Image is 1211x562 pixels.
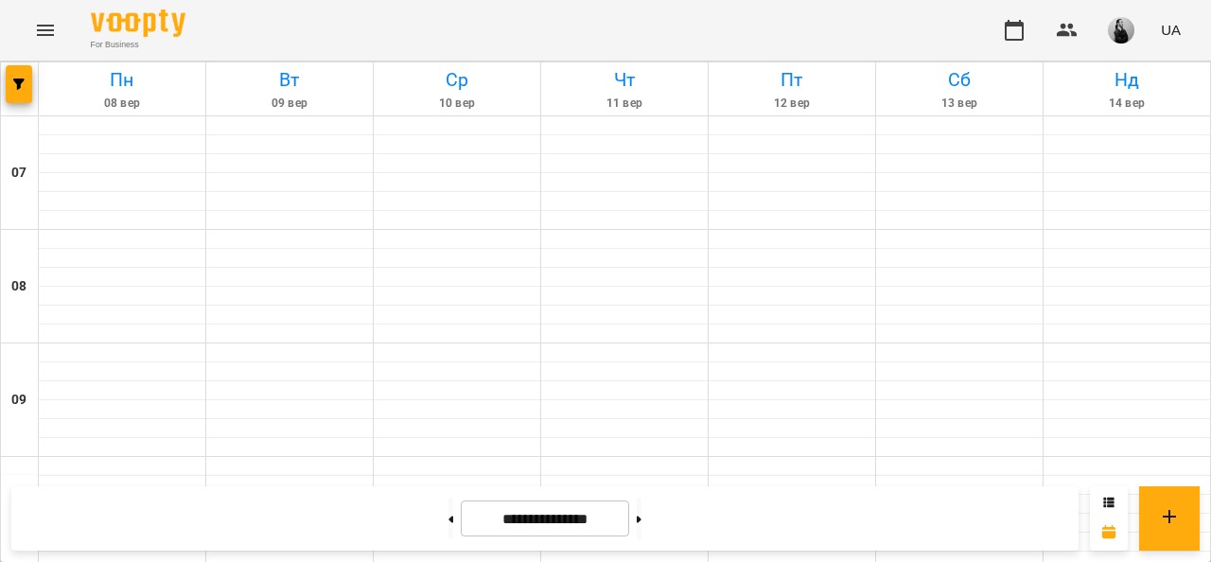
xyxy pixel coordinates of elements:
[879,95,1040,113] h6: 13 вер
[879,65,1040,95] h6: Сб
[209,65,370,95] h6: Вт
[42,95,202,113] h6: 08 вер
[91,9,185,37] img: Voopty Logo
[91,39,185,51] span: For Business
[377,95,537,113] h6: 10 вер
[1108,17,1134,44] img: 109b3f3020440a715010182117ad3573.jpeg
[711,65,872,95] h6: Пт
[42,65,202,95] h6: Пн
[11,390,26,411] h6: 09
[1046,65,1207,95] h6: Нд
[544,95,705,113] h6: 11 вер
[377,65,537,95] h6: Ср
[1161,20,1181,40] span: UA
[711,95,872,113] h6: 12 вер
[209,95,370,113] h6: 09 вер
[11,276,26,297] h6: 08
[23,8,68,53] button: Menu
[1153,12,1188,47] button: UA
[544,65,705,95] h6: Чт
[1046,95,1207,113] h6: 14 вер
[11,163,26,184] h6: 07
